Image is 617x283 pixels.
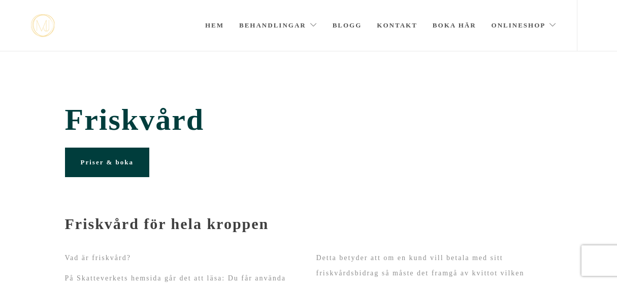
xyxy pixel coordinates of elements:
span: Friskvård [65,102,553,137]
span: Priser & boka [81,158,134,166]
a: mjstudio mjstudio mjstudio [31,14,55,37]
strong: Friskvård för hela kroppen [65,215,269,232]
a: Priser & boka [65,148,149,177]
img: mjstudio [31,14,55,37]
p: Vad är friskvård? [65,250,301,266]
